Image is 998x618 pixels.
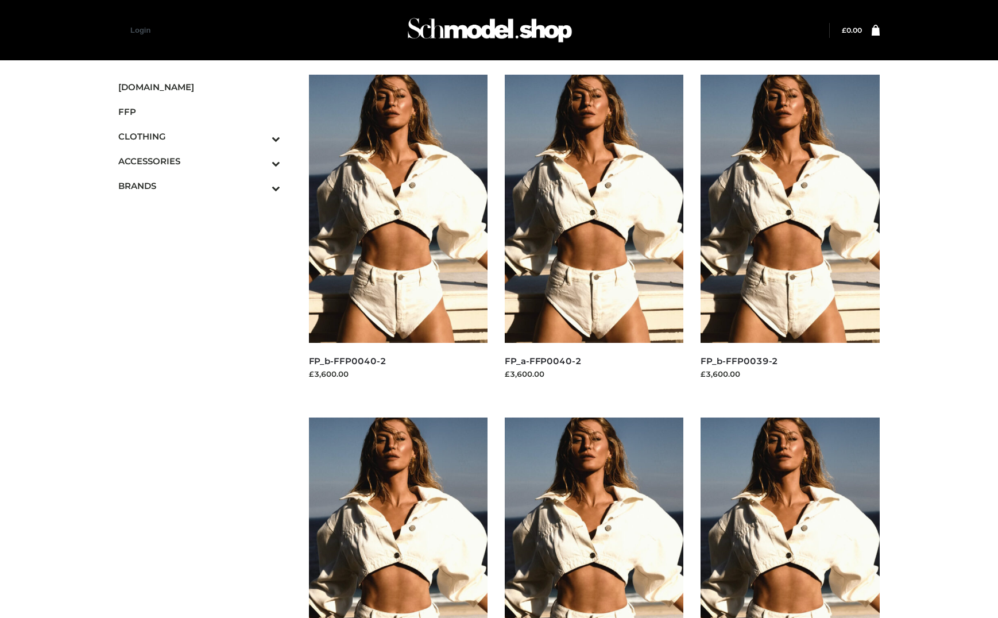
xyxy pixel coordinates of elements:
[118,179,280,192] span: BRANDS
[118,99,280,124] a: FFP
[842,26,862,34] bdi: 0.00
[118,105,280,118] span: FFP
[842,26,846,34] span: £
[701,368,880,380] div: £3,600.00
[118,130,280,143] span: CLOTHING
[240,173,280,198] button: Toggle Submenu
[118,80,280,94] span: [DOMAIN_NAME]
[118,124,280,149] a: CLOTHINGToggle Submenu
[240,149,280,173] button: Toggle Submenu
[130,26,150,34] a: Login
[118,149,280,173] a: ACCESSORIESToggle Submenu
[505,356,582,366] a: FP_a-FFP0040-2
[118,173,280,198] a: BRANDSToggle Submenu
[505,368,684,380] div: £3,600.00
[404,7,576,53] img: Schmodel Admin 964
[118,75,280,99] a: [DOMAIN_NAME]
[842,26,862,34] a: £0.00
[309,356,386,366] a: FP_b-FFP0040-2
[118,154,280,168] span: ACCESSORIES
[309,368,488,380] div: £3,600.00
[240,124,280,149] button: Toggle Submenu
[701,356,778,366] a: FP_b-FFP0039-2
